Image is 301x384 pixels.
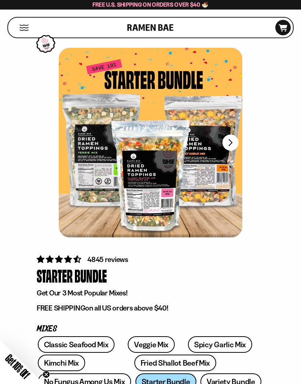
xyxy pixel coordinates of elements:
[222,134,239,151] button: Next
[37,265,73,287] div: Starter
[37,304,85,312] strong: FREE SHIPPING
[188,336,252,353] a: Spicy Garlic Mix
[37,326,264,333] p: Mixes
[134,355,216,371] a: Fried Shallot Beef Mix
[38,355,85,371] a: Kimchi Mix
[87,255,128,264] span: 4845 reviews
[37,304,264,313] p: on all US orders above $40!
[3,352,32,381] span: Get 10% Off
[43,371,50,378] button: Close teaser
[37,288,264,298] p: Get Our 3 Most Popular Mixes!
[19,25,29,31] button: Mobile Menu Trigger
[38,336,115,353] a: Classic Seafood Mix
[37,255,83,264] span: 4.71 stars
[75,265,107,287] div: Bundle
[93,1,209,8] span: Free U.S. Shipping on Orders over $40 🍜
[128,336,175,353] a: Veggie Mix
